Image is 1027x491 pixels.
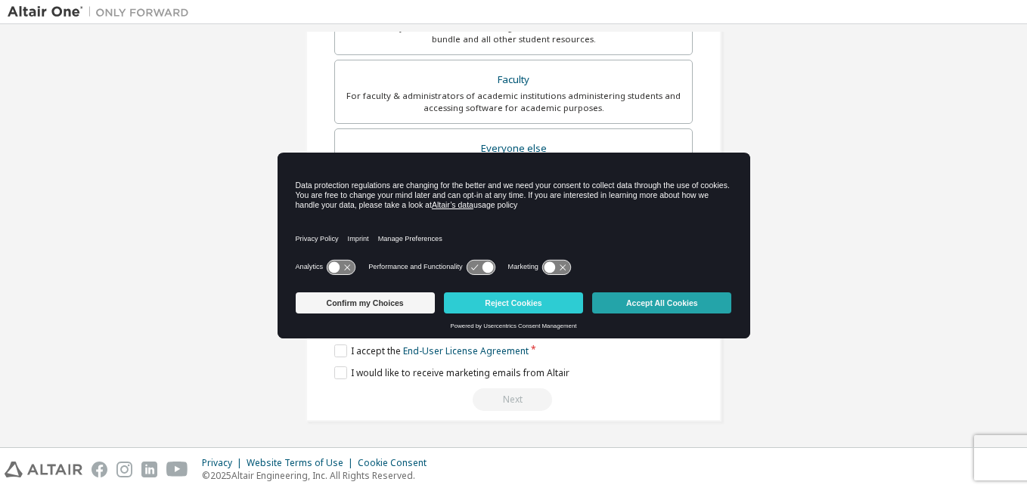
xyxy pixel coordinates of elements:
[202,469,436,482] p: © 2025 Altair Engineering, Inc. All Rights Reserved.
[344,69,683,91] div: Faculty
[344,90,683,114] div: For faculty & administrators of academic institutions administering students and accessing softwa...
[8,5,197,20] img: Altair One
[358,457,436,469] div: Cookie Consent
[247,457,358,469] div: Website Terms of Use
[141,462,157,477] img: linkedin.svg
[5,462,82,477] img: altair_logo.svg
[92,462,107,477] img: facebook.svg
[344,21,683,45] div: For currently enrolled students looking to access the free Altair Student Edition bundle and all ...
[334,388,693,411] div: Read and acccept EULA to continue
[403,344,529,357] a: End-User License Agreement
[334,344,529,357] label: I accept the
[344,138,683,159] div: Everyone else
[116,462,132,477] img: instagram.svg
[334,366,569,379] label: I would like to receive marketing emails from Altair
[166,462,188,477] img: youtube.svg
[202,457,247,469] div: Privacy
